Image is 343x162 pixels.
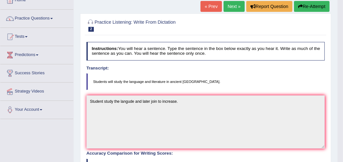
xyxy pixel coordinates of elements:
[92,46,118,51] b: Instructions:
[86,66,325,71] h4: Transcript:
[88,27,94,32] span: 2
[0,46,73,62] a: Predictions
[0,10,73,26] a: Practice Questions
[86,151,325,156] h4: Accuracy Comparison for Writing Scores:
[0,83,73,99] a: Strategy Videos
[0,28,73,44] a: Tests
[86,42,325,60] h4: You will hear a sentence. Type the sentence in the box below exactly as you hear it. Write as muc...
[86,18,234,32] h2: Practice Listening: Write From Dictation
[0,64,73,80] a: Success Stories
[294,1,330,12] button: Re-Attempt
[246,1,292,12] button: Report Question
[0,101,73,117] a: Your Account
[224,1,245,12] a: Next »
[86,73,325,90] blockquote: Students will study the language and literature in ancient [GEOGRAPHIC_DATA].
[200,1,222,12] a: « Prev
